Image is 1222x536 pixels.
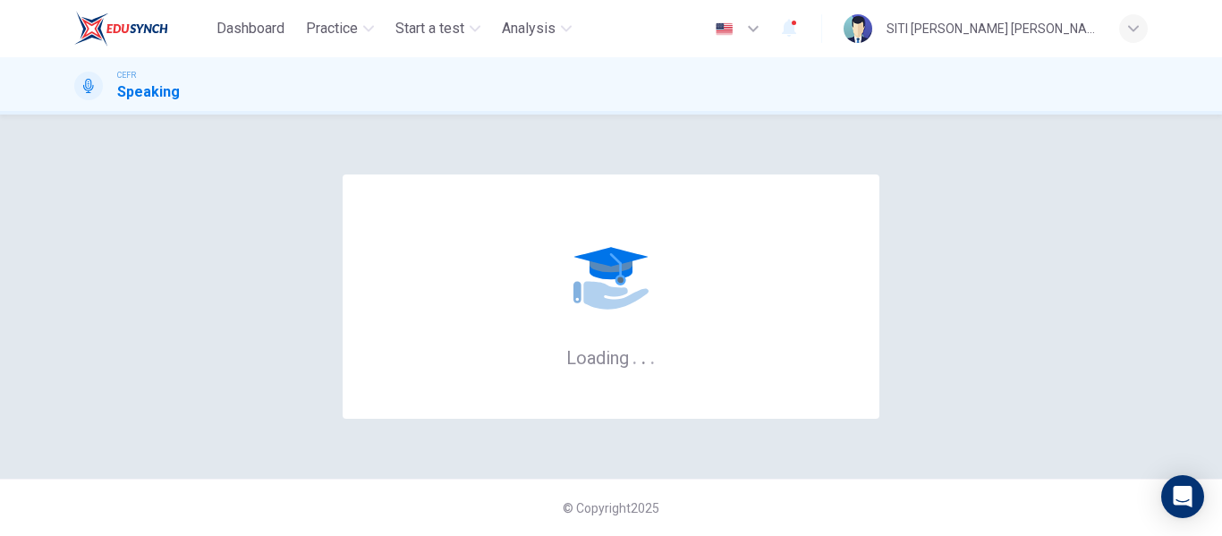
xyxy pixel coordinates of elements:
span: Dashboard [216,18,284,39]
button: Analysis [495,13,579,45]
span: © Copyright 2025 [563,501,659,515]
h6: Loading [566,345,656,369]
button: Practice [299,13,381,45]
span: Analysis [502,18,556,39]
img: Profile picture [844,14,872,43]
div: SITI [PERSON_NAME] [PERSON_NAME] [887,18,1098,39]
span: CEFR [117,69,136,81]
button: Dashboard [209,13,292,45]
h6: . [649,341,656,370]
img: en [713,22,735,36]
h6: . [632,341,638,370]
a: EduSynch logo [74,11,209,47]
button: Start a test [388,13,488,45]
h6: . [641,341,647,370]
div: Open Intercom Messenger [1161,475,1204,518]
img: EduSynch logo [74,11,168,47]
span: Practice [306,18,358,39]
h1: Speaking [117,81,180,103]
span: Start a test [395,18,464,39]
